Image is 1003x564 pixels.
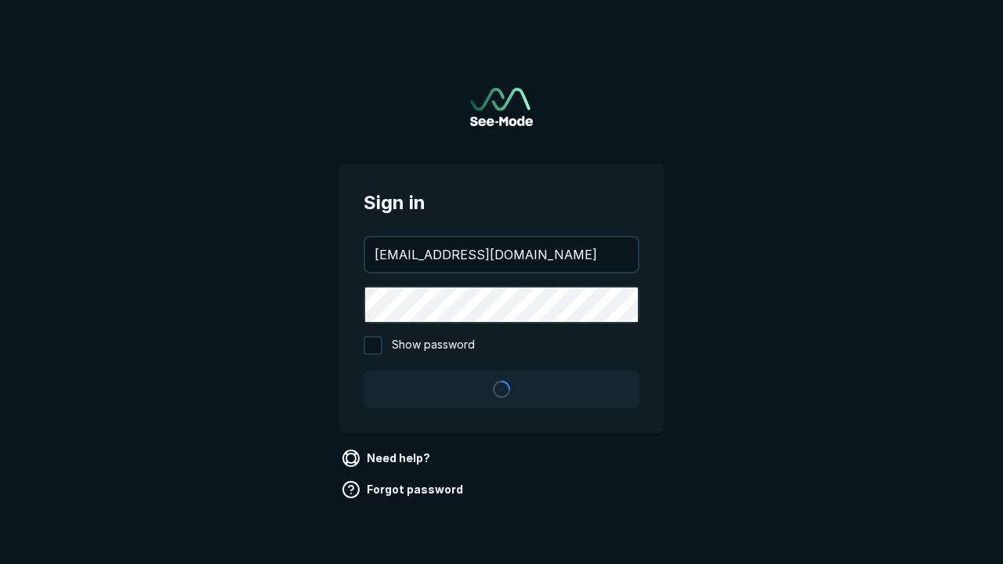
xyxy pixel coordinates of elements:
a: Go to sign in [470,88,533,126]
span: Sign in [364,189,639,217]
a: Need help? [339,446,436,471]
a: Forgot password [339,477,469,502]
span: Show password [392,336,475,355]
input: your@email.com [365,237,638,272]
img: See-Mode Logo [470,88,533,126]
